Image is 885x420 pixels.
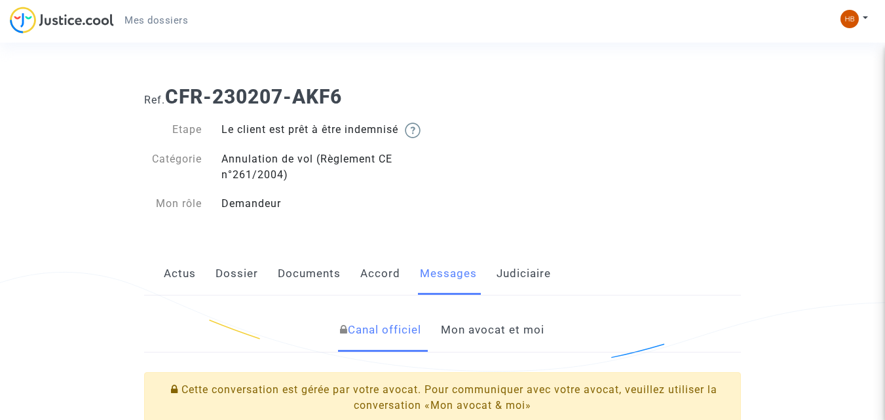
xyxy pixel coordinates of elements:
a: Mon avocat et moi [441,309,544,352]
a: Documents [278,252,341,296]
img: jc-logo.svg [10,7,114,33]
span: Mes dossiers [124,14,188,26]
a: Messages [420,252,477,296]
div: Demandeur [212,196,443,212]
a: Judiciaire [497,252,551,296]
a: Dossier [216,252,258,296]
div: Etape [134,122,212,138]
a: Mes dossiers [114,10,198,30]
img: 00ed9a99d28c14031c24cbf863064447 [840,10,859,28]
a: Canal officiel [340,309,421,352]
a: Actus [164,252,196,296]
span: Ref. [144,94,165,106]
img: help.svg [405,123,421,138]
div: Annulation de vol (Règlement CE n°261/2004) [212,151,443,183]
div: Mon rôle [134,196,212,212]
b: CFR-230207-AKF6 [165,85,342,108]
a: Accord [360,252,400,296]
div: Le client est prêt à être indemnisé [212,122,443,138]
div: Catégorie [134,151,212,183]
